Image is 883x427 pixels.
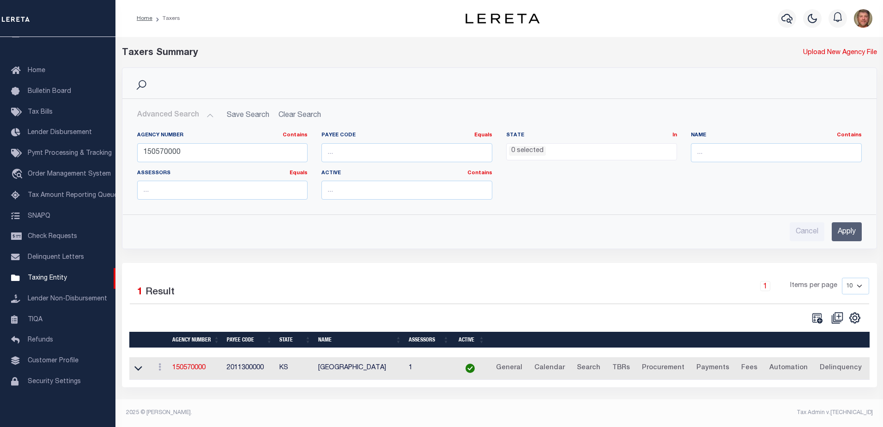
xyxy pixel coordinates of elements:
span: Security Settings [28,378,81,385]
a: Payments [692,361,733,376]
span: Taxing Entity [28,275,67,281]
a: 1 [760,281,770,291]
th: Agency Number: activate to sort column ascending [169,332,223,348]
span: Tax Bills [28,109,53,116]
input: Cancel [790,222,824,241]
span: Customer Profile [28,358,79,364]
a: Delinquency [816,361,866,376]
td: 2011300000 [223,357,276,380]
a: Upload New Agency File [803,48,877,58]
label: Payee Code [321,132,492,140]
a: Equals [290,171,308,176]
label: Assessors [137,170,308,177]
span: Items per page [790,281,837,291]
li: 0 selected [509,146,546,156]
a: Home [137,16,152,21]
li: Taxers [152,14,180,23]
a: In [672,133,677,138]
span: Lender Disbursement [28,129,92,136]
a: General [492,361,526,376]
input: Apply [832,222,862,241]
th: Payee Code: activate to sort column ascending [223,332,276,348]
img: logo-dark.svg [466,13,539,24]
span: Check Requests [28,233,77,240]
input: ... [137,143,308,162]
span: Delinquent Letters [28,254,84,261]
th: State: activate to sort column ascending [276,332,314,348]
th: Assessors: activate to sort column ascending [405,332,453,348]
span: Order Management System [28,171,111,177]
label: Name [691,132,862,140]
div: 2025 © [PERSON_NAME]. [119,409,500,417]
td: 1 [405,357,453,380]
span: Refunds [28,337,53,343]
button: Advanced Search [137,106,214,124]
span: Pymt Processing & Tracking [28,150,112,157]
span: TIQA [28,316,42,323]
img: check-icon-green.svg [466,364,475,373]
span: Tax Amount Reporting Queue [28,192,118,199]
a: Fees [737,361,762,376]
label: Result [145,285,175,300]
a: Calendar [530,361,569,376]
th: Active: activate to sort column ascending [453,332,488,348]
input: ... [321,181,492,200]
td: [GEOGRAPHIC_DATA] [314,357,405,380]
a: Contains [283,133,308,138]
a: 150570000 [172,365,206,371]
a: TBRs [608,361,634,376]
a: Search [573,361,605,376]
input: ... [691,143,862,162]
div: Tax Admin v.[TECHNICAL_ID] [506,409,873,417]
span: Home [28,67,45,74]
a: Automation [765,361,812,376]
span: SNAPQ [28,213,50,219]
label: Active [321,170,492,177]
input: ... [321,143,492,162]
label: State [506,132,677,140]
a: Procurement [638,361,689,376]
a: Equals [474,133,492,138]
a: Contains [467,171,492,176]
i: travel_explore [11,169,26,181]
a: Contains [837,133,862,138]
td: KS [276,357,314,380]
span: 1 [137,287,143,297]
div: Taxers Summary [122,46,685,60]
th: Name: activate to sort column ascending [314,332,405,348]
input: ... [137,181,308,200]
label: Agency Number [137,132,308,140]
span: Lender Non-Disbursement [28,296,107,302]
span: Bulletin Board [28,88,71,95]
